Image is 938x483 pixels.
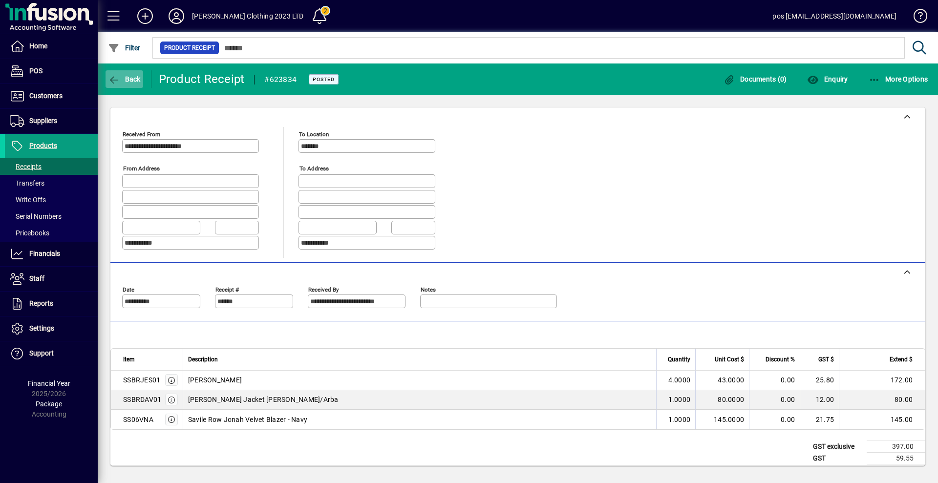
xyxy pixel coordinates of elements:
[215,286,239,293] mat-label: Receipt #
[421,286,436,293] mat-label: Notes
[29,250,60,257] span: Financials
[123,131,160,138] mat-label: Received From
[28,379,70,387] span: Financial Year
[183,410,656,429] td: Savile Row Jonah Velvet Blazer - Navy
[5,158,98,175] a: Receipts
[183,390,656,410] td: [PERSON_NAME] Jacket [PERSON_NAME]/Arba
[805,70,850,88] button: Enquiry
[800,371,839,390] td: 25.80
[5,59,98,84] a: POS
[724,75,787,83] span: Documents (0)
[715,354,744,365] span: Unit Cost $
[29,142,57,149] span: Products
[5,267,98,291] a: Staff
[5,292,98,316] a: Reports
[656,390,695,410] td: 1.0000
[5,225,98,241] a: Pricebooks
[161,7,192,25] button: Profile
[800,410,839,429] td: 21.75
[299,131,329,138] mat-label: To location
[5,84,98,108] a: Customers
[313,76,335,83] span: Posted
[5,242,98,266] a: Financials
[36,400,62,408] span: Package
[192,8,303,24] div: [PERSON_NAME] Clothing 2023 LTD
[10,179,44,187] span: Transfers
[264,72,297,87] div: #623834
[772,8,896,24] div: pos [EMAIL_ADDRESS][DOMAIN_NAME]
[159,71,245,87] div: Product Receipt
[818,354,834,365] span: GST $
[714,415,744,424] span: 145.0000
[718,375,744,385] span: 43.0000
[10,163,42,170] span: Receipts
[10,212,62,220] span: Serial Numbers
[800,390,839,410] td: 12.00
[164,43,215,53] span: Product Receipt
[123,395,161,404] div: SSBRDAV01
[5,341,98,366] a: Support
[108,75,141,83] span: Back
[5,175,98,191] a: Transfers
[656,410,695,429] td: 1.0000
[866,70,931,88] button: More Options
[188,354,218,365] span: Description
[5,208,98,225] a: Serial Numbers
[839,371,925,390] td: 172.00
[890,354,913,365] span: Extend $
[839,410,925,429] td: 145.00
[766,354,795,365] span: Discount %
[808,464,867,476] td: GST inclusive
[721,70,789,88] button: Documents (0)
[808,452,867,464] td: GST
[98,70,151,88] app-page-header-button: Back
[5,109,98,133] a: Suppliers
[5,316,98,341] a: Settings
[867,441,925,452] td: 397.00
[108,44,141,52] span: Filter
[29,67,43,75] span: POS
[308,286,339,293] mat-label: Received by
[867,452,925,464] td: 59.55
[106,70,143,88] button: Back
[106,39,143,57] button: Filter
[839,390,925,410] td: 80.00
[808,441,867,452] td: GST exclusive
[867,464,925,476] td: 456.55
[5,34,98,59] a: Home
[5,191,98,208] a: Write Offs
[123,415,153,424] div: SS06VNA
[29,349,54,357] span: Support
[807,75,848,83] span: Enquiry
[29,299,53,307] span: Reports
[749,371,800,390] td: 0.00
[29,92,63,100] span: Customers
[123,354,135,365] span: Item
[656,371,695,390] td: 4.0000
[749,390,800,410] td: 0.00
[29,274,44,282] span: Staff
[129,7,161,25] button: Add
[183,371,656,390] td: [PERSON_NAME]
[29,117,57,125] span: Suppliers
[749,410,800,429] td: 0.00
[869,75,928,83] span: More Options
[29,324,54,332] span: Settings
[123,375,160,385] div: SSBRJES01
[718,395,744,404] span: 80.0000
[123,286,134,293] mat-label: Date
[668,354,690,365] span: Quantity
[10,229,49,237] span: Pricebooks
[10,196,46,204] span: Write Offs
[29,42,47,50] span: Home
[906,2,926,34] a: Knowledge Base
